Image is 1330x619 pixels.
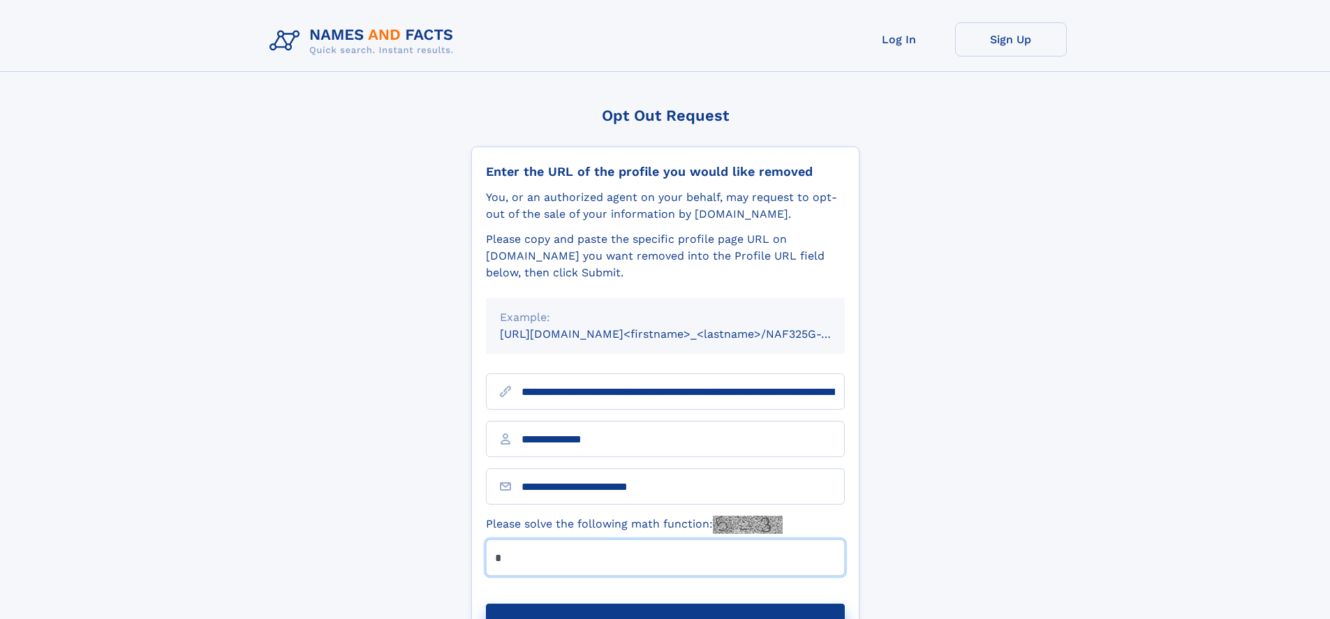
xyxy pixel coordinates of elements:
[486,189,845,223] div: You, or an authorized agent on your behalf, may request to opt-out of the sale of your informatio...
[843,22,955,57] a: Log In
[500,327,871,341] small: [URL][DOMAIN_NAME]<firstname>_<lastname>/NAF325G-xxxxxxxx
[264,22,465,60] img: Logo Names and Facts
[486,164,845,179] div: Enter the URL of the profile you would like removed
[500,309,831,326] div: Example:
[486,231,845,281] div: Please copy and paste the specific profile page URL on [DOMAIN_NAME] you want removed into the Pr...
[955,22,1067,57] a: Sign Up
[471,107,859,124] div: Opt Out Request
[486,516,783,534] label: Please solve the following math function:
